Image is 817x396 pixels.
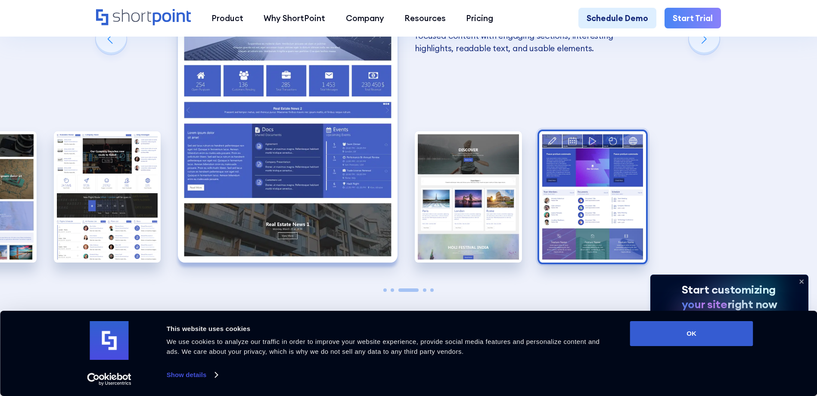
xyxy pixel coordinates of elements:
div: Company [346,12,384,24]
div: 5 / 5 [539,131,646,263]
a: Resources [394,8,456,28]
div: 4 / 5 [415,131,522,263]
img: HR SharePoint site example for documents [539,131,646,263]
a: Why ShortPoint [254,8,335,28]
div: 2 / 5 [54,131,161,263]
div: This website uses cookies [167,324,611,334]
img: SharePoint Communication site example for news [415,131,522,263]
span: Go to slide 1 [383,288,387,292]
a: Product [201,8,253,28]
img: HR SharePoint site example for Homepage [54,131,161,263]
a: Show details [167,368,217,381]
button: OK [630,321,753,346]
a: Usercentrics Cookiebot - opens in a new window [71,373,147,386]
a: Schedule Demo [578,8,656,28]
a: Company [335,8,394,28]
a: Start Trial [665,8,721,28]
span: Go to slide 3 [398,288,419,292]
div: Pricing [466,12,493,24]
a: Home [96,9,191,27]
span: Go to slide 2 [391,288,394,292]
div: Why ShortPoint [264,12,325,24]
div: Previous slide [96,24,127,55]
span: Go to slide 4 [423,288,426,292]
div: Resources [404,12,446,24]
div: Next slide [689,24,720,55]
a: Pricing [456,8,503,28]
div: Product [211,12,243,24]
span: Go to slide 5 [430,288,434,292]
span: We use cookies to analyze our traffic in order to improve your website experience, provide social... [167,338,600,355]
img: logo [90,321,129,360]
